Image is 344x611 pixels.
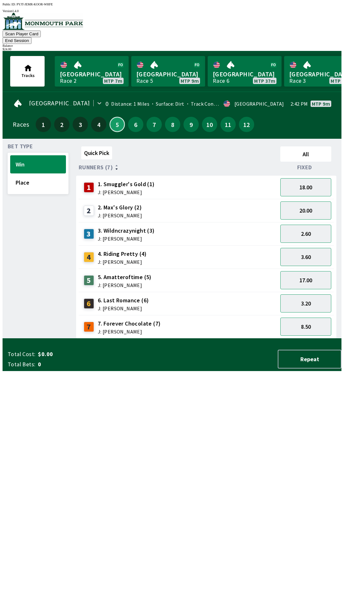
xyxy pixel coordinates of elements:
button: Repeat [278,350,341,369]
span: Place [16,179,61,186]
span: 8 [167,122,179,127]
button: 8 [165,117,180,132]
span: 6. Last Romance (6) [98,296,149,305]
span: Tracks [21,73,35,78]
span: MTP 9m [181,78,199,83]
div: Race 6 [213,78,229,83]
button: 20.00 [280,201,331,220]
span: MTP 9m [312,101,330,106]
span: 7. Forever Chocolate (7) [98,320,161,328]
div: $ 24.00 [3,47,341,51]
span: Total Bets: [8,361,35,368]
button: 3.20 [280,294,331,313]
span: 3.60 [301,253,311,261]
button: End Session [3,37,32,44]
span: 4. Riding Pretty (4) [98,250,147,258]
span: J: [PERSON_NAME] [98,190,155,195]
span: Fixed [297,165,312,170]
span: J: [PERSON_NAME] [98,236,155,241]
span: Quick Pick [84,149,109,157]
button: All [280,146,331,162]
span: Total Cost: [8,350,35,358]
img: venue logo [3,13,83,30]
span: 3 [74,122,86,127]
div: 3 [84,229,94,239]
div: Version 1.4.0 [3,9,341,13]
span: MTP 37m [254,78,275,83]
button: Win [10,155,66,173]
div: Race 5 [136,78,153,83]
span: 11 [222,122,234,127]
button: 3 [73,117,88,132]
span: 3. Wildncrazynight (3) [98,227,155,235]
button: Place [10,173,66,192]
div: 4 [84,252,94,262]
span: 8.50 [301,323,311,330]
div: 2 [84,206,94,216]
button: 4 [91,117,106,132]
span: 2. Max's Glory (2) [98,203,142,212]
span: 4 [93,122,105,127]
span: [GEOGRAPHIC_DATA] [136,70,200,78]
span: 3.20 [301,300,311,307]
span: 17.00 [299,277,312,284]
a: [GEOGRAPHIC_DATA]Race 6MTP 37m [208,56,282,87]
div: Balance [3,44,341,47]
span: 2:42 PM [290,101,308,106]
span: 2 [56,122,68,127]
button: 18.00 [280,178,331,196]
div: 6 [84,298,94,309]
div: Runners (7) [79,164,278,171]
div: 0 [105,101,109,106]
span: 1 [37,122,49,127]
span: [GEOGRAPHIC_DATA] [213,70,276,78]
span: J: [PERSON_NAME] [98,213,142,218]
span: MTP 7m [104,78,122,83]
span: Win [16,161,61,168]
button: 10 [202,117,217,132]
span: J: [PERSON_NAME] [98,283,152,288]
button: Scan Player Card [3,31,41,37]
div: 1 [84,182,94,193]
span: 7 [148,122,160,127]
button: 17.00 [280,271,331,289]
button: 3.60 [280,248,331,266]
div: Fixed [278,164,334,171]
span: Bet Type [8,144,33,149]
span: Runners (7) [79,165,113,170]
span: 6 [130,122,142,127]
div: 7 [84,322,94,332]
button: 2.60 [280,225,331,243]
div: [GEOGRAPHIC_DATA] [234,101,284,106]
a: [GEOGRAPHIC_DATA]Race 5MTP 9m [131,56,205,87]
button: 2 [54,117,69,132]
span: $0.00 [38,350,138,358]
button: 8.50 [280,318,331,336]
span: 20.00 [299,207,312,214]
span: J: [PERSON_NAME] [98,306,149,311]
span: J: [PERSON_NAME] [98,259,147,264]
span: 9 [185,122,197,127]
span: 2.60 [301,230,311,237]
div: Race 3 [289,78,306,83]
button: 1 [36,117,51,132]
span: 5. Amatteroftime (5) [98,273,152,281]
span: J: [PERSON_NAME] [98,329,161,334]
span: Repeat [283,355,336,363]
div: Race 2 [60,78,76,83]
span: 18.00 [299,184,312,191]
button: Tracks [10,56,45,87]
span: Track Condition: Firm [184,101,240,107]
button: 11 [220,117,236,132]
span: Surface: Dirt [149,101,184,107]
span: PYJT-JEMR-KOOR-WHFE [17,3,53,6]
span: 10 [204,122,216,127]
span: [GEOGRAPHIC_DATA] [29,101,90,106]
button: 7 [147,117,162,132]
button: 12 [239,117,254,132]
div: Public ID: [3,3,341,6]
button: 5 [110,117,125,132]
button: Quick Pick [81,146,112,159]
div: Races [13,122,29,127]
div: 5 [84,275,94,285]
